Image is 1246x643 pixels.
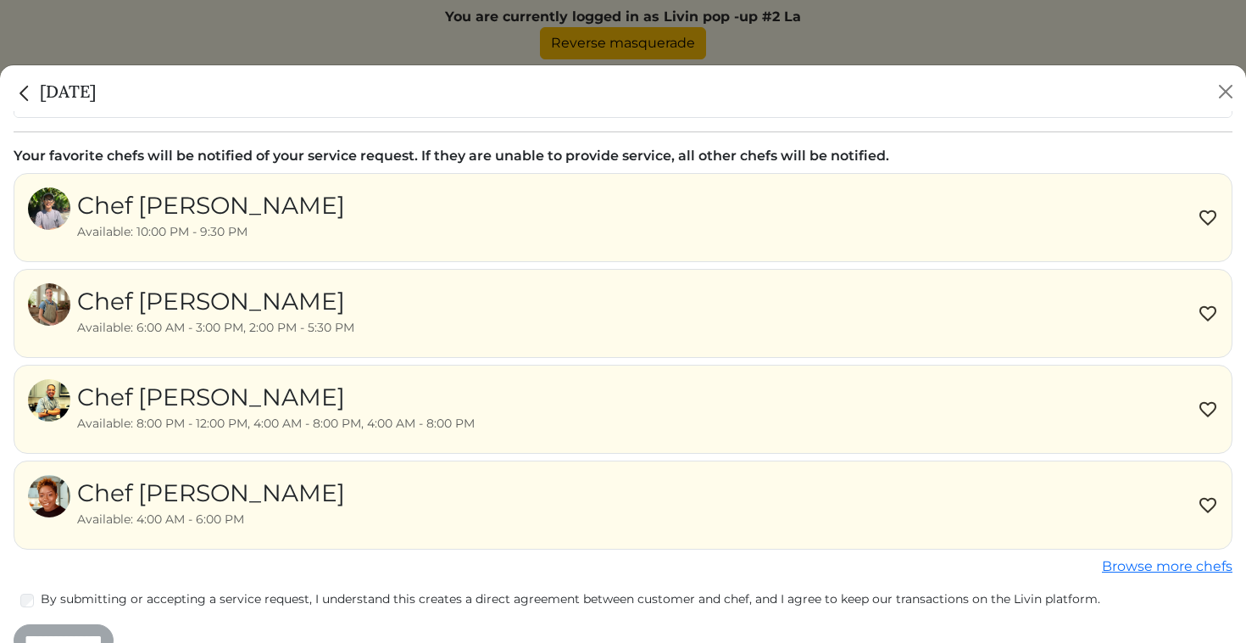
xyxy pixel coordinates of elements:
img: acb77dff60e864388ffc18095fbd611c [28,379,70,422]
div: Chef [PERSON_NAME] [77,475,345,511]
a: Chef [PERSON_NAME] Available: 4:00 AM - 6:00 PM [28,475,345,535]
img: Favorite chef [1198,400,1218,420]
a: Chef [PERSON_NAME] Available: 8:00 PM - 12:00 PM, 4:00 AM - 8:00 PM, 4:00 AM - 8:00 PM [28,379,475,439]
img: back_caret-0738dc900bf9763b5e5a40894073b948e17d9601fd527fca9689b06ce300169f.svg [14,82,36,104]
div: Chef [PERSON_NAME] [77,187,345,223]
div: Available: 8:00 PM - 12:00 PM, 4:00 AM - 8:00 PM, 4:00 AM - 8:00 PM [77,415,475,433]
div: Available: 4:00 AM - 6:00 PM [77,511,345,528]
div: Chef [PERSON_NAME] [77,283,354,319]
img: Favorite chef [1198,304,1218,324]
label: By submitting or accepting a service request, I understand this creates a direct agreement betwee... [41,590,1232,608]
div: Chef [PERSON_NAME] [77,379,475,415]
img: 5a21b482cd3af3d9a04b3ee68c617dfc [28,475,70,517]
div: Available: 6:00 AM - 3:00 PM, 2:00 PM - 5:30 PM [77,319,354,337]
img: b64703ed339b54c2c4b6dc4b178d5e4b [28,283,70,326]
img: Favorite chef [1198,208,1218,228]
img: 871ee6683022076ced1d290ee243672a [28,187,70,230]
div: Available: 10:00 PM - 9:30 PM [77,223,345,241]
a: Chef [PERSON_NAME] Available: 6:00 AM - 3:00 PM, 2:00 PM - 5:30 PM [28,283,354,344]
a: Chef [PERSON_NAME] Available: 10:00 PM - 9:30 PM [28,187,345,248]
button: Close [1212,78,1239,105]
img: Favorite chef [1198,495,1218,516]
div: Your favorite chefs will be notified of your service request. If they are unable to provide servi... [14,146,1232,166]
h5: [DATE] [14,79,96,104]
a: Browse more chefs [1102,558,1232,574]
a: Close [14,81,40,102]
